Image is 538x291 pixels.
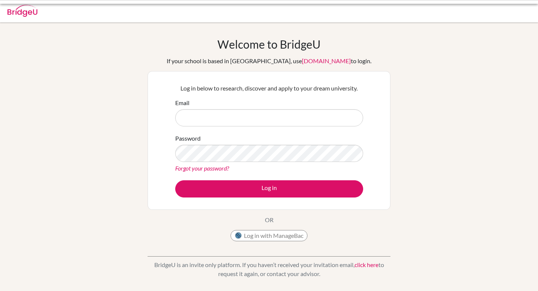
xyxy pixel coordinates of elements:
a: [DOMAIN_NAME] [302,57,351,64]
button: Log in with ManageBac [231,230,307,241]
a: click here [355,261,378,268]
p: Log in below to research, discover and apply to your dream university. [175,84,363,93]
p: OR [265,215,273,224]
label: Password [175,134,201,143]
div: If your school is based in [GEOGRAPHIC_DATA], use to login. [167,56,371,65]
label: Email [175,98,189,107]
img: Bridge-U [7,5,37,17]
a: Forgot your password? [175,165,229,172]
h1: Welcome to BridgeU [217,37,321,51]
button: Log in [175,180,363,197]
p: BridgeU is an invite only platform. If you haven’t received your invitation email, to request it ... [148,260,390,278]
